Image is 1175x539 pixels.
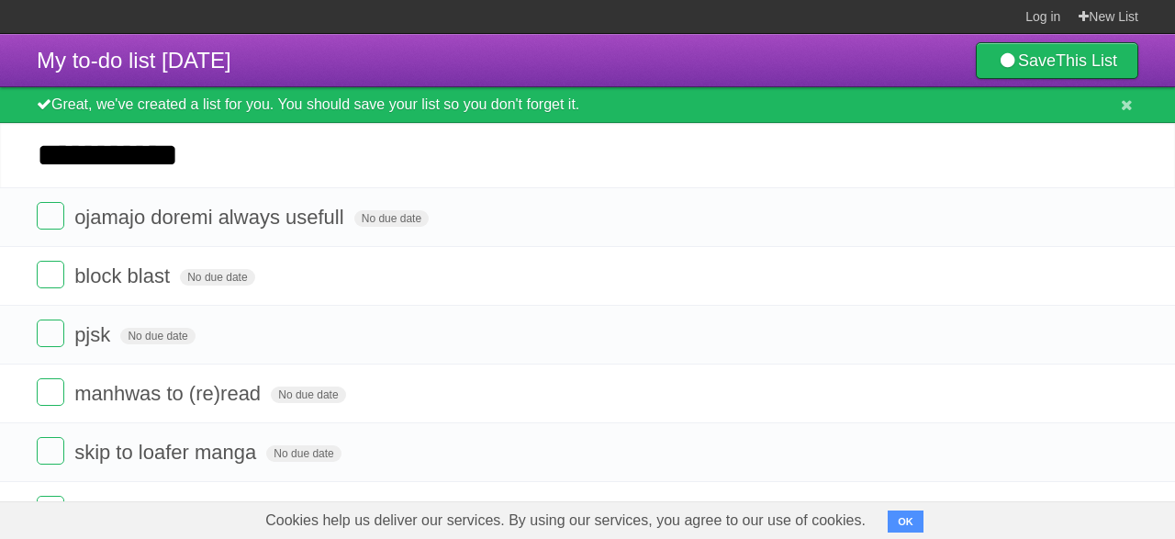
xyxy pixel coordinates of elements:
[37,437,64,465] label: Done
[37,202,64,230] label: Done
[37,496,64,523] label: Done
[976,42,1138,79] a: SaveThis List
[1056,51,1117,70] b: This List
[37,320,64,347] label: Done
[37,48,231,73] span: My to-do list [DATE]
[888,511,923,533] button: OK
[37,261,64,288] label: Done
[271,387,345,403] span: No due date
[180,269,254,286] span: No due date
[266,445,341,462] span: No due date
[74,500,126,522] span: twst?
[120,328,195,344] span: No due date
[74,441,261,464] span: skip to loafer manga
[74,264,174,287] span: block blast
[74,382,265,405] span: manhwas to (re)read
[74,206,348,229] span: ojamajo doremi always usefull
[37,378,64,406] label: Done
[247,502,884,539] span: Cookies help us deliver our services. By using our services, you agree to our use of cookies.
[354,210,429,227] span: No due date
[74,323,115,346] span: pjsk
